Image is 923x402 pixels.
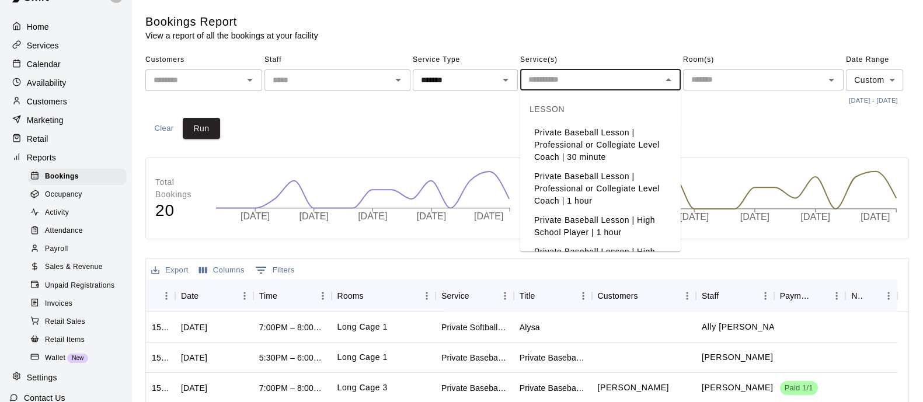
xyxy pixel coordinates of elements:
div: Private Baseball Lesson | Professional or Collegiate Level Coach | 30 minute [520,352,586,363]
div: Unpaid Registrations [28,278,127,294]
div: Occupancy [28,187,127,203]
span: Unpaid Registrations [45,280,114,292]
button: Sort [198,288,215,304]
span: Service(s) [520,51,681,69]
li: Private Baseball Lesson | High School Player | 1 hour [520,211,681,242]
button: Show filters [252,261,298,279]
a: Retail Sales [28,313,131,331]
span: Wallet [45,352,65,364]
button: Menu [314,287,332,305]
a: Services [9,37,122,54]
tspan: [DATE] [417,211,446,221]
p: Ellie Hughes [598,382,669,394]
button: Open [497,72,514,88]
p: Dominic De Marco [702,351,773,363]
tspan: [DATE] [358,211,387,221]
p: Reports [27,152,56,163]
button: Menu [757,287,774,305]
p: Long Cage 3 [337,382,388,394]
div: ID [146,279,175,312]
button: Menu [236,287,253,305]
p: Marketing [27,114,64,126]
button: Menu [678,287,696,305]
p: Calendar [27,58,61,70]
tspan: [DATE] [800,212,830,222]
a: Attendance [28,222,131,240]
div: Customers [598,279,638,312]
span: Staff [264,51,410,69]
button: Sort [152,288,168,304]
div: Payment [774,279,846,312]
li: Private Baseball Lesson | High School Player | 30 minute [520,242,681,274]
div: Wed, Oct 15, 2025 [181,321,207,333]
a: WalletNew [28,349,131,367]
button: Sort [811,288,828,304]
span: Retail Items [45,334,85,346]
div: Invoices [28,296,127,312]
div: Service [441,279,469,312]
div: Customers [592,279,696,312]
tspan: [DATE] [861,212,890,222]
a: Customers [9,93,122,110]
a: Payroll [28,240,131,258]
div: Time [253,279,332,312]
div: Date [181,279,198,312]
a: Bookings [28,167,131,186]
div: Attendance [28,223,127,239]
h4: 20 [155,201,204,221]
p: Availability [27,77,67,89]
div: Private Baseball Lesson | Professional or Collegiate Level Coach | 30 minute [441,352,508,363]
span: Occupancy [45,189,82,201]
div: Date [175,279,253,312]
tspan: [DATE] [680,212,709,222]
div: Payment [780,279,812,312]
tspan: [DATE] [474,211,503,221]
div: WalletNew [28,350,127,366]
a: Unpaid Registrations [28,277,131,295]
a: Marketing [9,111,122,129]
a: Sales & Revenue [28,258,131,277]
a: Home [9,18,122,36]
div: Activity [28,205,127,221]
tspan: [DATE] [299,211,328,221]
div: Custom [846,69,903,91]
button: Sort [469,288,486,304]
div: Time [259,279,277,312]
a: Invoices [28,295,131,313]
span: Room(s) [683,51,844,69]
div: 5:30PM – 6:00PM [259,352,326,363]
div: 1520437 [152,382,169,394]
a: Retail Items [28,331,131,349]
button: Sort [863,288,880,304]
tspan: [DATE] [241,211,270,221]
div: Notes [851,279,863,312]
p: Ally Distler [702,321,790,333]
p: View a report of all the bookings at your facility [145,30,318,41]
button: Open [242,72,258,88]
div: Retail Sales [28,314,127,330]
div: Staff [696,279,774,312]
p: Settings [27,372,57,383]
button: Sort [364,288,380,304]
p: Retail [27,133,48,145]
div: Sales & Revenue [28,259,127,275]
p: Total Bookings [155,176,204,201]
div: Service [436,279,514,312]
div: Wed, Oct 15, 2025 [181,352,207,363]
div: Availability [9,74,122,92]
span: Paid 1/1 [780,383,818,394]
div: LESSON [520,95,681,123]
button: Sort [277,288,294,304]
div: Notes [845,279,897,312]
a: Retail [9,130,122,148]
div: Staff [702,279,719,312]
a: Occupancy [28,186,131,204]
div: Title [514,279,592,312]
p: Home [27,21,49,33]
div: Private Softball Lesson | Professional or Collegiate Level Coach | 1 hour [441,321,508,333]
div: Bookings [28,169,127,185]
div: 7:00PM – 8:00PM [259,321,326,333]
